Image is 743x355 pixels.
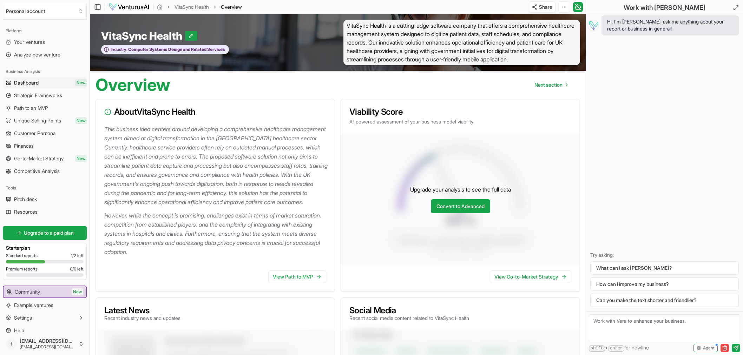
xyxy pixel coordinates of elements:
span: Strategic Frameworks [14,92,62,99]
button: Share [529,1,555,13]
span: Customer Persona [14,130,55,137]
span: New [75,79,87,86]
img: logo [109,3,150,11]
img: Vera [587,20,599,31]
a: Go to next page [529,78,573,92]
a: Pitch deck [3,194,87,205]
span: Share [539,4,552,11]
span: 0 / 0 left [70,266,84,272]
span: [EMAIL_ADDRESS][DOMAIN_NAME] [20,338,75,344]
span: Next section [534,81,563,88]
p: Upgrade your analysis to see the full data [410,185,511,194]
span: Competitive Analysis [14,168,60,175]
a: Strategic Frameworks [3,90,87,101]
p: This business idea centers around developing a comprehensive healthcare management system aimed a... [104,125,329,207]
a: Analyze new venture [3,49,87,60]
a: Convert to Advanced [431,199,490,213]
span: Pitch deck [14,196,37,203]
span: f [6,338,17,349]
span: Premium reports [6,266,38,272]
span: 1 / 2 left [71,253,84,259]
a: View Go-to-Market Strategy [490,270,571,283]
button: Settings [3,312,87,323]
p: Recent industry news and updates [104,315,180,322]
a: Upgrade to a paid plan [3,226,87,240]
div: Tools [3,182,87,194]
span: Go-to-Market Strategy [14,155,64,162]
a: CommunityNew [4,286,86,297]
span: Industry: [111,47,127,52]
h1: Overview [96,76,170,93]
h3: About VitaSync Health [104,108,326,116]
kbd: shift [589,345,605,352]
span: Overview [221,4,242,11]
a: View Path to MVP [268,270,326,283]
span: New [72,288,83,295]
kbd: enter [608,345,624,352]
span: Path to an MVP [14,105,48,112]
span: New [75,117,87,124]
span: Community [15,288,40,295]
a: Customer Persona [3,128,87,139]
span: Finances [14,142,34,149]
div: Business Analysis [3,66,87,77]
span: VitaSync Health [101,29,185,42]
p: AI-powered assessment of your business model viability [349,118,571,125]
span: Dashboard [14,79,39,86]
a: DashboardNew [3,77,87,88]
p: However, while the concept is promising, challenges exist in terms of market saturation, competit... [104,211,329,256]
span: Unique Selling Points [14,117,61,124]
h3: Starter plan [6,245,84,252]
a: Unique Selling PointsNew [3,115,87,126]
h3: Viability Score [349,108,571,116]
h2: Work with [PERSON_NAME] [624,3,705,13]
a: Go-to-Market StrategyNew [3,153,87,164]
button: Industry:Computer Systems Design and Related Services [101,45,229,54]
p: Try asking: [590,252,739,259]
button: f[EMAIL_ADDRESS][DOMAIN_NAME][EMAIL_ADDRESS][DOMAIN_NAME] [3,335,87,352]
span: Upgrade to a paid plan [24,229,74,236]
a: Competitive Analysis [3,166,87,177]
button: Can you make the text shorter and friendlier? [590,294,739,307]
a: Resources [3,206,87,217]
span: Analyze new venture [14,51,60,58]
span: Agent [703,345,715,351]
span: [EMAIL_ADDRESS][DOMAIN_NAME] [20,344,75,350]
div: Platform [3,25,87,36]
button: How can I improve my business? [590,277,739,291]
a: Example ventures [3,300,87,311]
button: What can I ask [PERSON_NAME]? [590,261,739,275]
span: Standard reports [6,253,38,259]
a: Finances [3,140,87,152]
nav: breadcrumb [157,4,242,11]
button: Select an organization [3,3,87,20]
a: Your ventures [3,36,87,48]
span: New [75,155,87,162]
button: Agent [693,344,718,352]
span: Help [14,327,24,334]
nav: pagination [529,78,573,92]
span: Computer Systems Design and Related Services [127,47,225,52]
a: Help [3,325,87,336]
a: VitaSync Health [175,4,209,11]
span: Your ventures [14,39,45,46]
span: Settings [14,314,32,321]
a: Path to an MVP [3,102,87,114]
span: Hi, I'm [PERSON_NAME], ask me anything about your report or business in general! [607,18,733,32]
h3: Social Media [349,306,469,315]
h3: Latest News [104,306,180,315]
span: Resources [14,208,38,215]
span: Example ventures [14,302,53,309]
p: Recent social media content related to VitaSync Health [349,315,469,322]
span: VitaSync Health is a cutting-edge software company that offers a comprehensive healthcare managem... [343,20,580,65]
span: + for newline [589,344,649,352]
